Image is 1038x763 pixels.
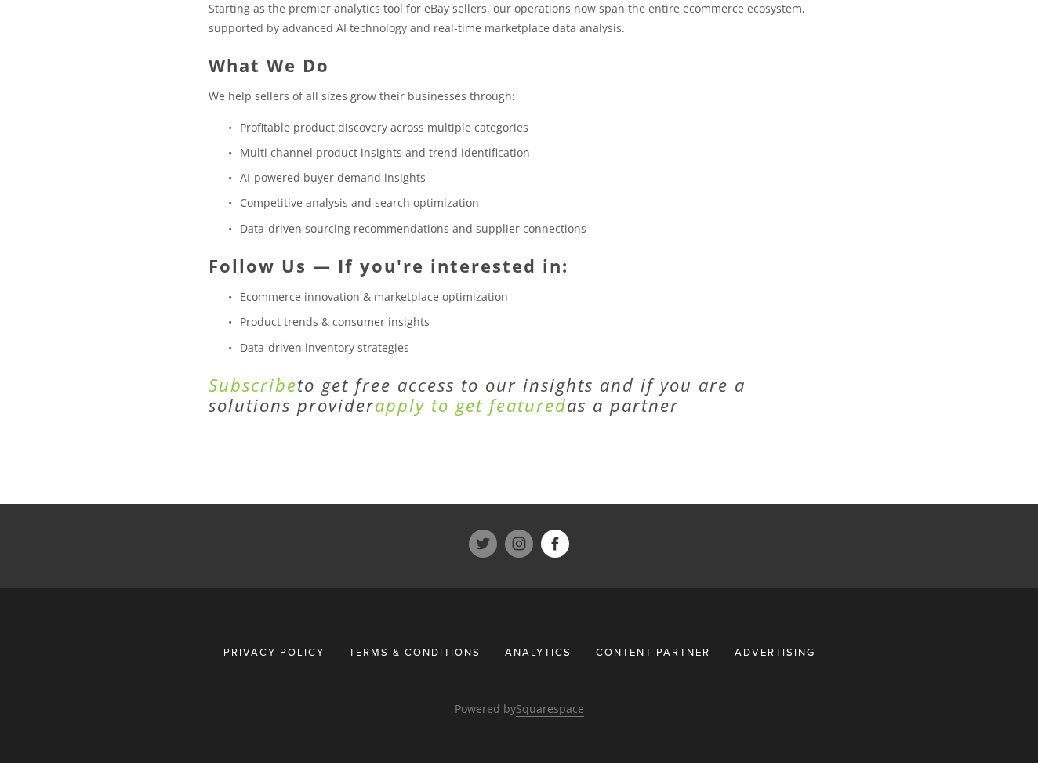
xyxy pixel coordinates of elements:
p: Data-driven sourcing recommendations and supplier connections [240,219,829,238]
span: Advertising [735,645,815,659]
em: as a partner [567,393,679,417]
a: Privacy Policy [223,638,335,667]
a: Content Partner [586,638,720,667]
strong: Follow Us — If you're interested in: [209,254,568,277]
p: Data-driven inventory strategies [240,338,829,357]
p: Ecommerce innovation & marketplace optimization [240,287,829,306]
a: Terms & Conditions [339,638,491,667]
p: Multi channel product insights and trend identification [240,143,829,162]
a: ShelfTrend [469,530,497,558]
span: Privacy Policy [223,645,325,659]
p: AI-powered buyer demand insights [240,168,829,187]
a: ShelfTrend [505,530,533,558]
a: Squarespace [516,701,584,717]
p: Profitable product discovery across multiple categories [240,118,829,137]
em: to get free access to our insights and if you are a solutions provider [209,373,752,417]
span: Content Partner [596,645,710,659]
p: Product trends & consumer insights [240,312,829,331]
a: ShelfTrend [541,530,569,558]
p: Powered by [144,699,894,718]
p: We help sellers of all sizes grow their businesses through: [209,86,829,106]
span: Terms & Conditions [349,645,481,659]
a: Advertising [724,638,815,667]
strong: What We Do [209,53,329,77]
p: Competitive analysis and search optimization [240,193,829,212]
a: Subscribe [209,373,297,396]
a: apply to get featured [375,393,567,417]
div: Analytics [495,638,582,667]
